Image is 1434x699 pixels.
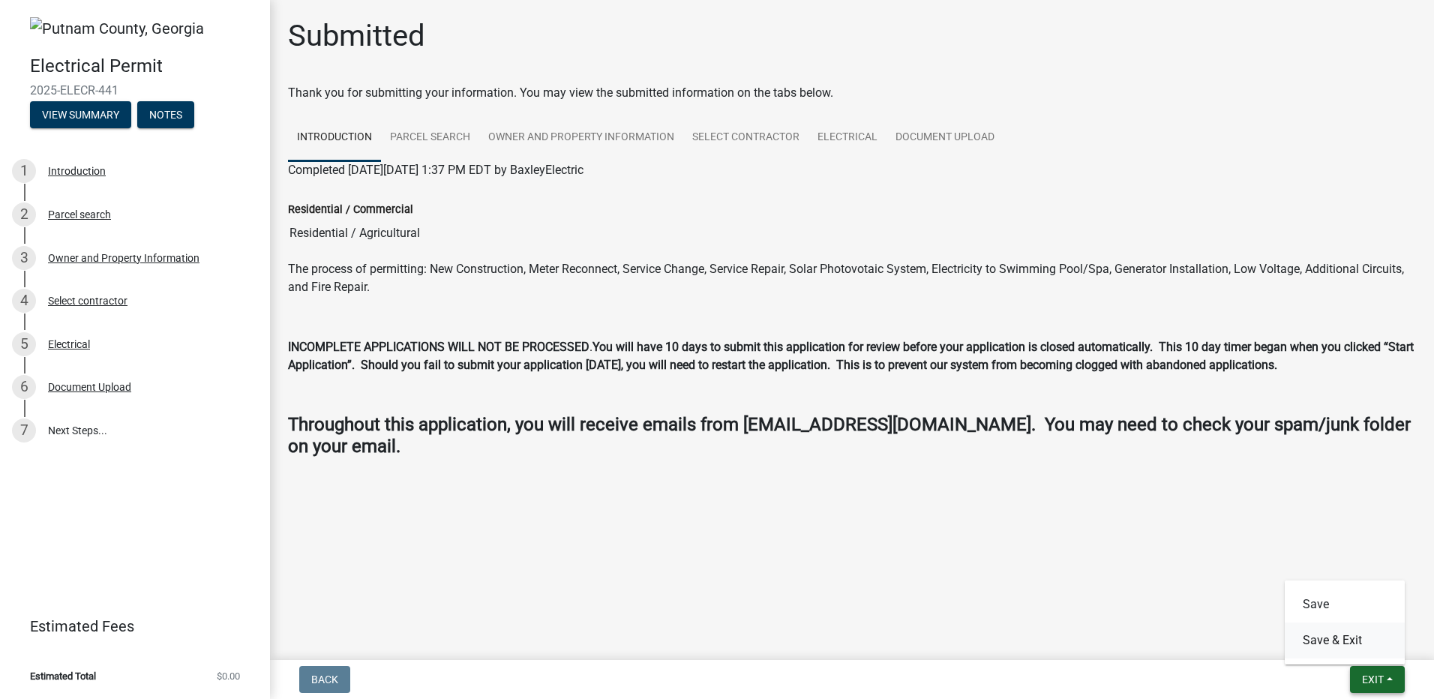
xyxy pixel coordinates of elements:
[30,17,204,40] img: Putnam County, Georgia
[288,205,413,215] label: Residential / Commercial
[288,338,1416,374] p: .
[288,84,1416,102] div: Thank you for submitting your information. You may view the submitted information on the tabs below.
[12,246,36,270] div: 3
[30,55,258,77] h4: Electrical Permit
[288,340,589,354] strong: INCOMPLETE APPLICATIONS WILL NOT BE PROCESSED
[12,289,36,313] div: 4
[288,260,1416,296] p: The process of permitting: New Construction, Meter Reconnect, Service Change, Service Repair, Sol...
[48,166,106,176] div: Introduction
[30,671,96,681] span: Estimated Total
[30,101,131,128] button: View Summary
[381,114,479,162] a: Parcel search
[137,109,194,121] wm-modal-confirm: Notes
[479,114,683,162] a: Owner and Property Information
[12,159,36,183] div: 1
[299,666,350,693] button: Back
[48,253,199,263] div: Owner and Property Information
[12,611,246,641] a: Estimated Fees
[288,114,381,162] a: Introduction
[1285,586,1405,622] button: Save
[48,295,127,306] div: Select contractor
[886,114,1003,162] a: Document Upload
[12,418,36,442] div: 7
[808,114,886,162] a: Electrical
[1350,666,1405,693] button: Exit
[288,163,583,177] span: Completed [DATE][DATE] 1:37 PM EDT by BaxleyElectric
[48,382,131,392] div: Document Upload
[48,339,90,349] div: Electrical
[12,375,36,399] div: 6
[683,114,808,162] a: Select contractor
[12,332,36,356] div: 5
[288,414,1411,457] strong: Throughout this application, you will receive emails from [EMAIL_ADDRESS][DOMAIN_NAME]. You may n...
[30,109,131,121] wm-modal-confirm: Summary
[48,209,111,220] div: Parcel search
[137,101,194,128] button: Notes
[311,673,338,685] span: Back
[217,671,240,681] span: $0.00
[12,202,36,226] div: 2
[30,83,240,97] span: 2025-ELECR-441
[1285,622,1405,658] button: Save & Exit
[288,18,425,54] h1: Submitted
[1285,580,1405,664] div: Exit
[1362,673,1384,685] span: Exit
[288,340,1414,372] strong: You will have 10 days to submit this application for review before your application is closed aut...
